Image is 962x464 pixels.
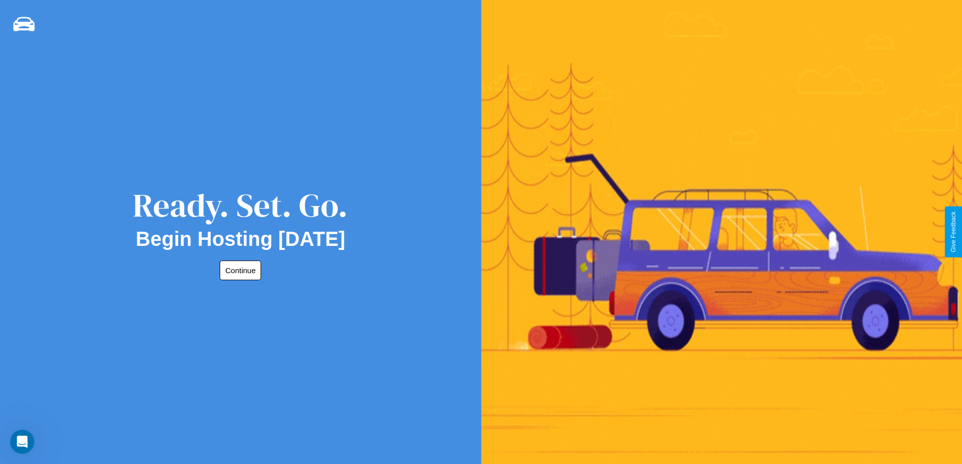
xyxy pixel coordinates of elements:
button: Continue [220,261,261,280]
div: Give Feedback [950,212,957,252]
div: Ready. Set. Go. [133,183,348,228]
iframe: Intercom live chat [10,430,34,454]
h2: Begin Hosting [DATE] [136,228,345,250]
